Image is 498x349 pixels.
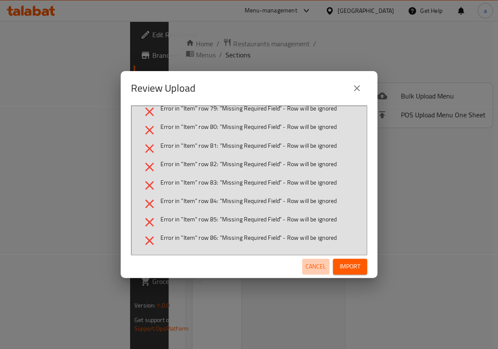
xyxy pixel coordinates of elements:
button: Cancel [302,259,329,274]
span: Import [340,261,360,272]
span: Error in "Item" row 79: "Missing Required Field" - Row will be ignored [160,104,337,113]
span: Error in "Item" row 83: "Missing Required Field" - Row will be ignored [160,178,337,186]
span: Error in "Item" row 86: "Missing Required Field" - Row will be ignored [160,233,337,242]
button: close [347,78,367,98]
span: Error in "Item" row 85: "Missing Required Field" - Row will be ignored [160,215,337,223]
span: Error in "Item" row 80: "Missing Required Field" - Row will be ignored [160,122,337,131]
span: Error in "Item" row 82: "Missing Required Field" - Row will be ignored [160,159,337,168]
h2: Review Upload [131,81,196,95]
span: Error in "Item" row 81: "Missing Required Field" - Row will be ignored [160,141,337,149]
button: Import [333,259,367,274]
span: Cancel [305,261,326,272]
span: Error in "Item" row 84: "Missing Required Field" - Row will be ignored [160,196,337,205]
